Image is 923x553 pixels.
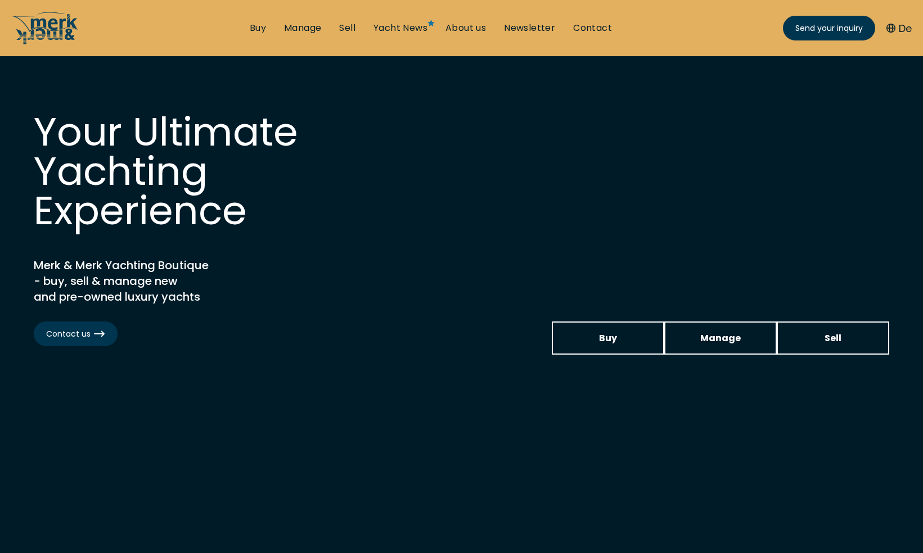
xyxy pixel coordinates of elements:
span: Buy [599,331,617,345]
h1: Your Ultimate Yachting Experience [34,112,371,230]
a: Buy [250,22,266,34]
a: Contact us [34,321,118,346]
a: About us [445,22,486,34]
button: De [886,21,912,36]
a: Send your inquiry [783,16,875,40]
a: Contact [573,22,612,34]
span: Sell [825,331,841,345]
span: Send your inquiry [795,22,863,34]
span: Manage [700,331,741,345]
span: Contact us [46,328,105,340]
a: Yacht News [373,22,427,34]
h2: Merk & Merk Yachting Boutique - buy, sell & manage new and pre-owned luxury yachts [34,257,315,305]
a: Newsletter [504,22,555,34]
a: Manage [664,321,777,355]
a: Buy [552,321,664,355]
a: Manage [284,22,321,34]
a: Sell [339,22,355,34]
a: Sell [777,321,889,355]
